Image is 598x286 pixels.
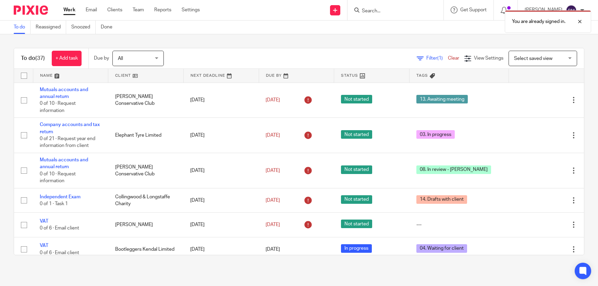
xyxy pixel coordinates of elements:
a: Team [133,7,144,13]
span: Not started [341,95,372,103]
span: [DATE] [266,168,280,173]
td: [PERSON_NAME] Conservative Club [108,83,184,118]
img: Pixie [14,5,48,15]
td: [DATE] [183,188,259,212]
span: 13. Awaiting meeting [416,95,468,103]
span: 0 of 10 · Request information [40,172,76,184]
a: VAT [40,219,48,224]
a: Clear [448,56,459,61]
p: You are already signed in. [512,18,565,25]
span: In progress [341,244,372,253]
span: (1) [437,56,443,61]
span: 0 of 1 · Task 1 [40,201,68,206]
span: Not started [341,195,372,204]
span: [DATE] [266,198,280,203]
td: [DATE] [183,213,259,237]
span: All [118,56,123,61]
span: 0 of 10 · Request information [40,101,76,113]
td: [DATE] [183,237,259,261]
a: Clients [107,7,122,13]
span: Not started [341,220,372,228]
a: Company accounts and tax return [40,122,100,134]
td: [DATE] [183,118,259,153]
a: Independent Exam [40,195,81,199]
span: [DATE] [266,98,280,102]
td: [DATE] [183,153,259,188]
span: 14. Drafts with client [416,195,467,204]
a: Reassigned [36,21,66,34]
img: svg%3E [566,5,577,16]
span: (37) [35,55,45,61]
a: Snoozed [71,21,96,34]
span: 04. Waiting for client [416,244,467,253]
span: 0 of 21 · Request year end information from client [40,136,95,148]
span: 08. In review - [PERSON_NAME] [416,165,491,174]
td: [PERSON_NAME] Conservative Club [108,153,184,188]
p: Due by [94,55,109,62]
a: Email [86,7,97,13]
span: Select saved view [514,56,552,61]
span: View Settings [474,56,503,61]
h1: To do [21,55,45,62]
td: [PERSON_NAME] [108,213,184,237]
span: [DATE] [266,133,280,138]
span: 0 of 6 · Email client [40,250,79,255]
span: [DATE] [266,247,280,252]
span: Filter [426,56,448,61]
td: Collingwood & Longstaffe Charity [108,188,184,212]
span: Tags [416,74,428,77]
span: 03. In progress [416,130,455,139]
td: [DATE] [183,83,259,118]
td: Elephant Tyre Limited [108,118,184,153]
td: Bootleggers Kendal Limited [108,237,184,261]
a: Mutuals accounts and annual return [40,158,88,169]
a: To do [14,21,30,34]
span: Not started [341,130,372,139]
a: Reports [154,7,171,13]
a: Mutuals accounts and annual return [40,87,88,99]
a: Settings [182,7,200,13]
div: --- [416,221,502,228]
span: 0 of 6 · Email client [40,226,79,231]
a: Work [63,7,75,13]
a: VAT [40,243,48,248]
span: Not started [341,165,372,174]
span: [DATE] [266,222,280,227]
a: + Add task [52,51,82,66]
a: Done [101,21,118,34]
